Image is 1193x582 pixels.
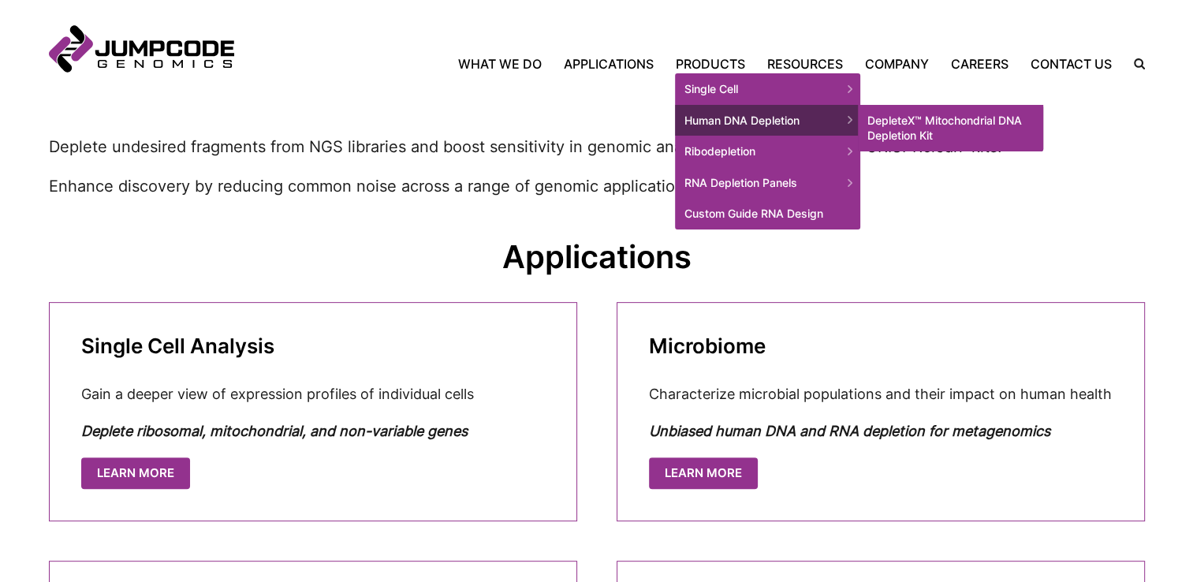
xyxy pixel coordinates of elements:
[649,423,1050,439] em: Unbiased human DNA and RNA depletion for metagenomics
[675,136,860,167] span: Ribodepletion
[1020,54,1123,73] a: Contact Us
[81,423,468,439] em: Deplete ribosomal, mitochondrial, and non-variable genes
[553,54,665,73] a: Applications
[854,54,940,73] a: Company
[1123,58,1145,69] label: Search the site.
[649,457,758,490] a: Learn More
[940,54,1020,73] a: Careers
[81,457,190,490] a: Learn More
[234,54,1123,73] nav: Primary Navigation
[81,334,545,358] h3: Single Cell Analysis
[81,383,545,405] p: Gain a deeper view of expression profiles of individual cells
[649,383,1113,405] p: Characterize microbial populations and their impact on human health
[665,54,756,73] a: Products
[675,198,860,229] a: Custom Guide RNA Design
[675,105,860,136] span: Human DNA Depletion
[858,105,1043,151] a: DepleteX™ Mitochondrial DNA Depletion Kit
[49,134,1145,159] p: Deplete undesired fragments from NGS libraries and boost sensitivity in genomic analysis with Dep...
[458,54,553,73] a: What We Do
[49,174,1145,198] p: Enhance discovery by reducing common noise across a range of genomic applications.
[675,73,860,105] span: Single Cell
[756,54,854,73] a: Resources
[675,167,860,199] span: RNA Depletion Panels
[49,237,1145,277] h2: Applications
[649,334,1113,358] h3: Microbiome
